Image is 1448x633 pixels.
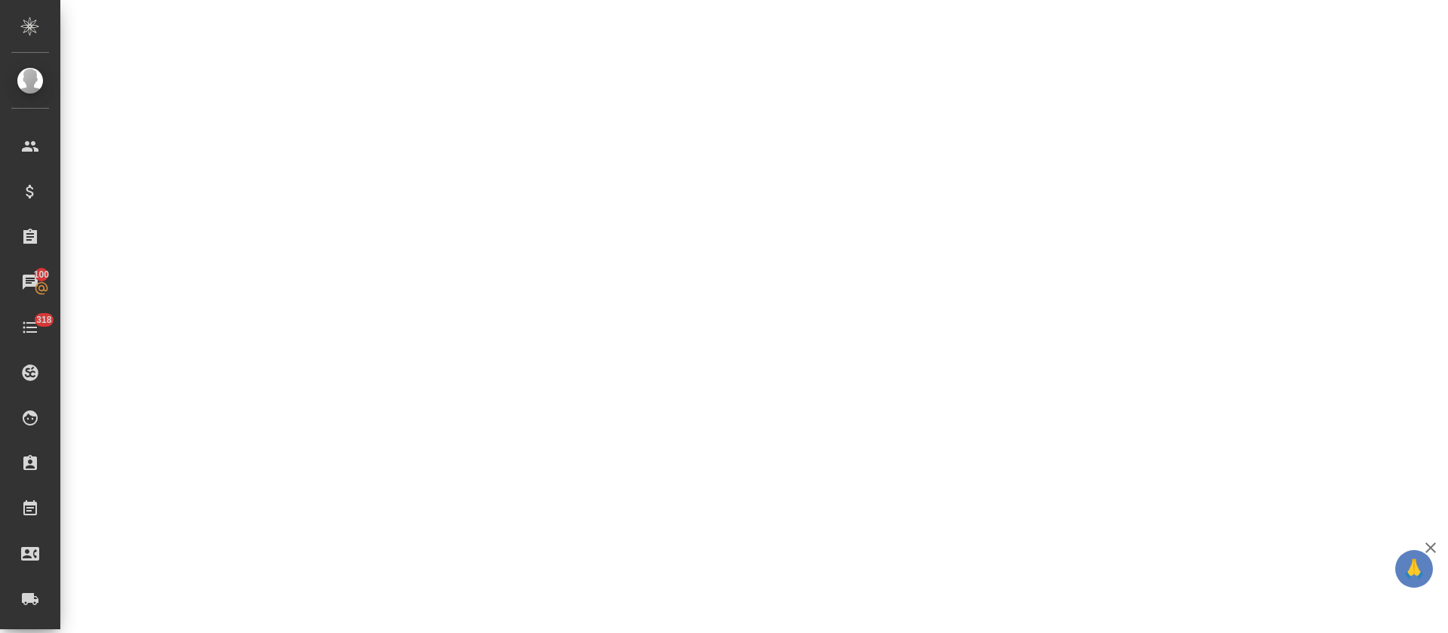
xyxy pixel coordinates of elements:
[1401,553,1427,585] span: 🙏
[27,312,61,327] span: 318
[25,267,59,282] span: 100
[4,309,57,346] a: 318
[1395,550,1433,588] button: 🙏
[4,263,57,301] a: 100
